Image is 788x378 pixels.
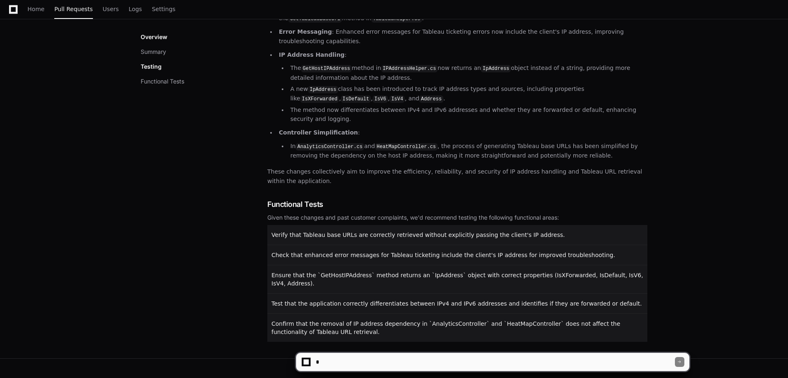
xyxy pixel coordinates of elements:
span: Verify that Tableau base URLs are correctly retrieved without explicitly passing the client's IP ... [271,232,565,238]
li: A new class has been introduced to track IP address types and sources, including properties like ... [288,84,647,104]
code: GetTableauBaseUrl [288,15,342,23]
span: Test that the application correctly differentiates between IPv4 and IPv6 addresses and identifies... [271,300,642,307]
li: In and , the process of generating Tableau base URLs has been simplified by removing the dependen... [288,141,647,160]
span: Functional Tests [267,199,323,210]
code: IpAddress [481,65,511,72]
p: : Enhanced error messages for Tableau ticketing errors now include the client's IP address, impro... [279,27,647,46]
span: Settings [152,7,175,12]
code: TableauHelper.cs [371,15,422,23]
button: Functional Tests [141,77,184,86]
p: : [279,128,647,137]
p: Testing [141,63,162,71]
span: Pull Requests [54,7,93,12]
span: Home [28,7,44,12]
p: Overview [141,33,167,41]
strong: IP Address Handling [279,51,345,58]
li: The method in now returns an object instead of a string, providing more detailed information abou... [288,63,647,82]
code: AnalyticsController.cs [296,143,364,151]
div: Given these changes and past customer complaints, we'd recommend testing the following functional... [267,213,647,222]
span: Check that enhanced error messages for Tableau ticketing include the client's IP address for impr... [271,252,615,258]
span: Logs [129,7,142,12]
span: Users [103,7,119,12]
code: GetHostIPAddress [301,65,352,72]
code: HeatMapController.cs [375,143,438,151]
p: : [279,50,647,60]
code: IPAddressHelper.cs [381,65,438,72]
span: Ensure that the `GetHostIPAddress` method returns an `IpAddress` object with correct properties (... [271,272,643,287]
code: Address [419,95,443,103]
code: IsV6 [373,95,388,103]
code: IsDefault [341,95,371,103]
button: Summary [141,48,166,56]
span: Confirm that the removal of IP address dependency in `AnalyticsController` and `HeatMapController... [271,320,620,335]
p: These changes collectively aim to improve the efficiency, reliability, and security of IP address... [267,167,647,186]
code: IsXForwarded [300,95,339,103]
code: IsV4 [389,95,405,103]
strong: Controller Simplification [279,129,358,136]
code: IpAddress [308,86,338,93]
strong: Error Messaging [279,28,332,35]
li: The method now differentiates between IPv4 and IPv6 addresses and whether they are forwarded or d... [288,105,647,124]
